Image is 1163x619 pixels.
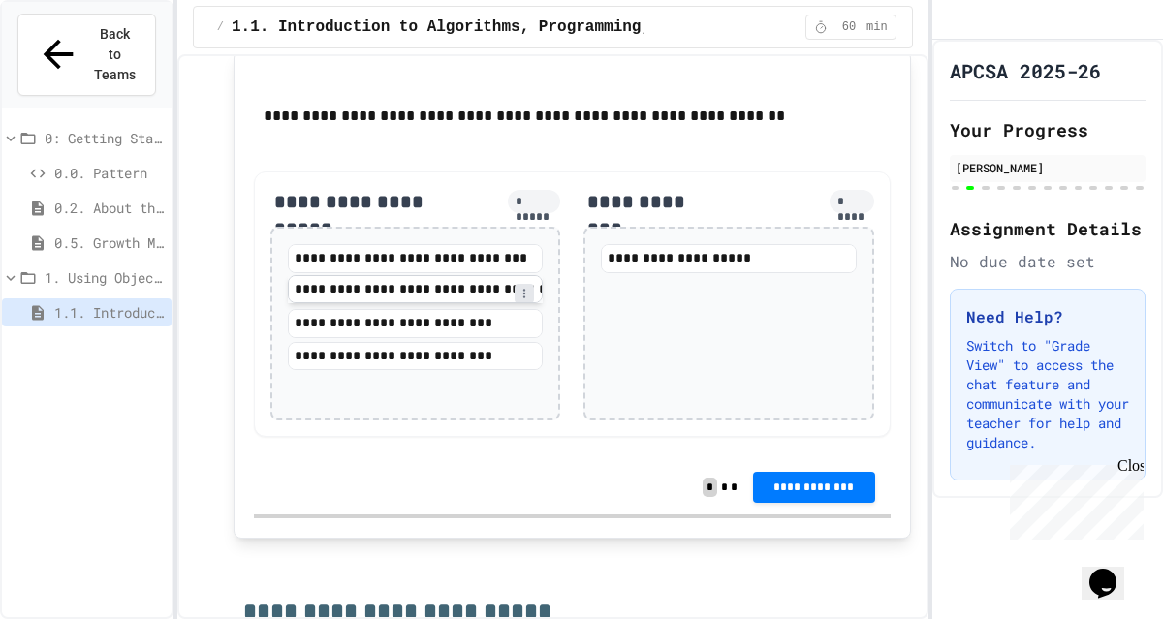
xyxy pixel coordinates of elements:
h3: Need Help? [966,305,1129,328]
h2: Your Progress [950,116,1146,143]
span: 0.0. Pattern [54,163,164,183]
span: 60 [833,19,864,35]
span: 0.2. About the AP CSA Exam [54,198,164,218]
span: / [217,19,224,35]
span: Back to Teams [92,24,138,85]
button: Back to Teams [17,14,156,96]
iframe: chat widget [1002,457,1144,540]
span: min [866,19,888,35]
iframe: chat widget [1082,542,1144,600]
div: No due date set [950,250,1146,273]
div: Chat with us now!Close [8,8,134,123]
span: 1.1. Introduction to Algorithms, Programming, and Compilers [232,15,781,39]
p: Switch to "Grade View" to access the chat feature and communicate with your teacher for help and ... [966,336,1129,452]
h1: APCSA 2025-26 [950,57,1101,84]
span: 1.1. Introduction to Algorithms, Programming, and Compilers [54,302,164,323]
span: 0.5. Growth Mindset [54,232,164,253]
span: 1. Using Objects and Methods [45,267,164,288]
div: [PERSON_NAME] [956,159,1140,176]
h2: Assignment Details [950,215,1146,242]
span: 0: Getting Started [45,128,164,148]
